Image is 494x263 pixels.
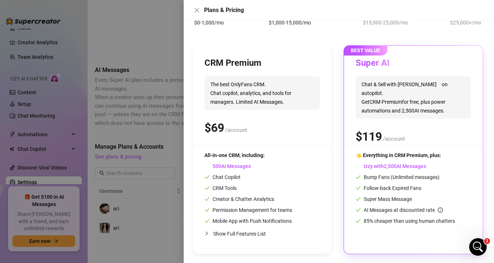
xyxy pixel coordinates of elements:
[204,57,261,69] h3: CRM Premium
[233,3,246,16] div: Close
[204,207,292,213] span: Permission Management for teams
[97,187,116,202] span: disappointed reaction
[135,187,154,202] span: smiley reaction
[356,196,412,202] span: Super Mass Message
[356,130,382,144] span: $
[213,231,266,237] span: Show Full Features List
[356,175,361,180] span: check
[194,7,200,13] span: close
[344,45,387,56] span: BEST VALUE
[204,174,241,180] span: Chat Copilot
[192,6,201,15] button: Close
[194,19,224,27] span: $0-1,000/mo
[204,76,320,110] span: The best OnlyFans CRM. Chat copilot, analytics, and tools for managers. Limited AI Messages.
[356,152,441,158] span: 👈 Everything in CRM Premium, plus:
[356,57,401,69] h3: Super AI
[9,180,242,188] div: Did this answer your question?
[204,121,224,135] span: $
[356,197,361,202] span: check
[204,196,274,202] span: Creator & Chatter Analytics
[5,3,19,17] button: go back
[96,211,155,217] a: Open in help center
[356,218,455,224] span: 85% cheaper than using human chatters
[356,218,361,224] span: check
[101,187,112,202] span: 😞
[204,218,292,224] span: Mobile App with Push Notifications
[204,225,320,242] div: Show Full Features List
[356,174,440,180] span: Bump Fans (Unlimited messages)
[356,185,421,191] span: Follow-back Expired Fans
[219,3,233,17] button: Collapse window
[204,231,209,236] span: collapsed
[204,185,237,191] span: CRM Tools
[204,207,210,213] span: check
[204,163,251,169] span: AI Messages
[356,76,471,119] span: Chat & Sell with [PERSON_NAME] on autopilot. Get CRM Premium for free, plus power automations and...
[484,238,490,244] span: 1
[204,186,210,191] span: check
[356,186,361,191] span: check
[204,218,210,224] span: check
[139,187,150,202] span: 😃
[356,207,361,213] span: check
[383,136,405,142] span: /account
[204,197,210,202] span: check
[204,6,485,15] div: Plans & Pricing
[204,152,265,158] span: All-in-one CRM, including:
[364,207,443,213] span: AI Messages at discounted rate
[116,187,135,202] span: neutral face reaction
[450,19,481,27] span: $25,000+/mo
[363,19,408,27] span: $15,000-25,000/mo
[469,238,487,256] iframe: Intercom live chat
[356,163,426,169] span: Izzy with AI Messages
[269,19,311,27] span: $1,000-15,000/mo
[225,127,247,133] span: /account
[204,175,210,180] span: check
[438,207,443,213] span: info-circle
[120,187,131,202] span: 😐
